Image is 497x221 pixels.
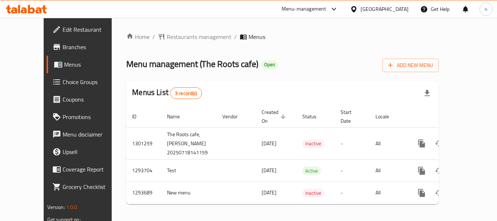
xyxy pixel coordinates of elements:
span: n [485,5,488,13]
div: Total records count [170,87,202,99]
td: Test [161,159,216,182]
span: Menus [64,60,121,69]
span: [DATE] [262,166,277,175]
span: Version: [47,202,65,212]
a: Coverage Report [47,161,127,178]
span: Add New Menu [388,61,433,70]
span: Vendor [222,112,247,121]
a: Restaurants management [158,32,231,41]
span: 3 record(s) [171,90,202,97]
span: Created On [262,108,288,125]
span: Inactive [302,189,324,197]
td: The Roots cafe, [PERSON_NAME] 20250718141159 [161,127,216,159]
a: Branches [47,38,127,56]
span: ID [132,112,146,121]
span: Restaurants management [167,32,231,41]
a: Coupons [47,91,127,108]
li: / [152,32,155,41]
span: 1.0.0 [66,202,77,212]
span: Start Date [341,108,361,125]
div: Menu-management [282,5,326,13]
td: 1293689 [126,182,161,204]
a: Promotions [47,108,127,126]
div: Open [261,60,278,69]
button: Change Status [430,184,448,202]
a: Upsell [47,143,127,161]
button: more [413,184,430,202]
span: Edit Restaurant [63,25,121,34]
div: Export file [418,84,436,102]
span: Name [167,112,189,121]
button: more [413,162,430,179]
span: Promotions [63,113,121,121]
div: Inactive [302,189,324,197]
a: Menus [47,56,127,73]
h2: Menus List [132,87,202,99]
a: Menu disclaimer [47,126,127,143]
span: Menu management ( The Roots cafe ) [126,56,258,72]
button: Change Status [430,135,448,152]
span: Upsell [63,147,121,156]
span: Inactive [302,139,324,148]
span: Choice Groups [63,78,121,86]
span: Status [302,112,326,121]
td: - [335,159,370,182]
a: Grocery Checklist [47,178,127,196]
a: Choice Groups [47,73,127,91]
span: Coupons [63,95,121,104]
button: more [413,135,430,152]
th: Actions [407,106,489,128]
td: - [335,182,370,204]
span: [DATE] [262,188,277,197]
td: 1301259 [126,127,161,159]
div: [GEOGRAPHIC_DATA] [361,5,409,13]
span: Menu disclaimer [63,130,121,139]
span: [DATE] [262,139,277,148]
td: All [370,159,407,182]
span: Locale [375,112,398,121]
td: 1293704 [126,159,161,182]
span: Menus [249,32,265,41]
td: All [370,127,407,159]
span: Active [302,167,321,175]
table: enhanced table [126,106,489,204]
td: - [335,127,370,159]
span: Coverage Report [63,165,121,174]
button: Change Status [430,162,448,179]
button: Add New Menu [382,59,439,72]
span: Grocery Checklist [63,182,121,191]
li: / [234,32,237,41]
span: Open [261,62,278,68]
td: New menu [161,182,216,204]
a: Home [126,32,150,41]
td: All [370,182,407,204]
nav: breadcrumb [126,32,439,41]
span: Branches [63,43,121,51]
a: Edit Restaurant [47,21,127,38]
